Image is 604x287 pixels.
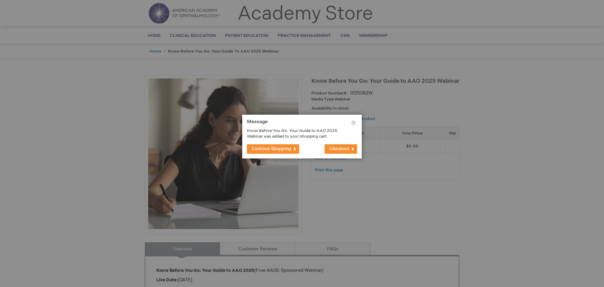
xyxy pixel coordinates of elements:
[252,146,291,152] span: Continue Shopping
[329,146,349,152] span: Checkout
[325,144,357,154] button: Checkout
[247,144,299,154] button: Continue Shopping
[247,119,357,128] h1: Message
[247,128,348,140] p: Know Before You Go: Your Guide to AAO 2025 Webinar was added to your shopping cart.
